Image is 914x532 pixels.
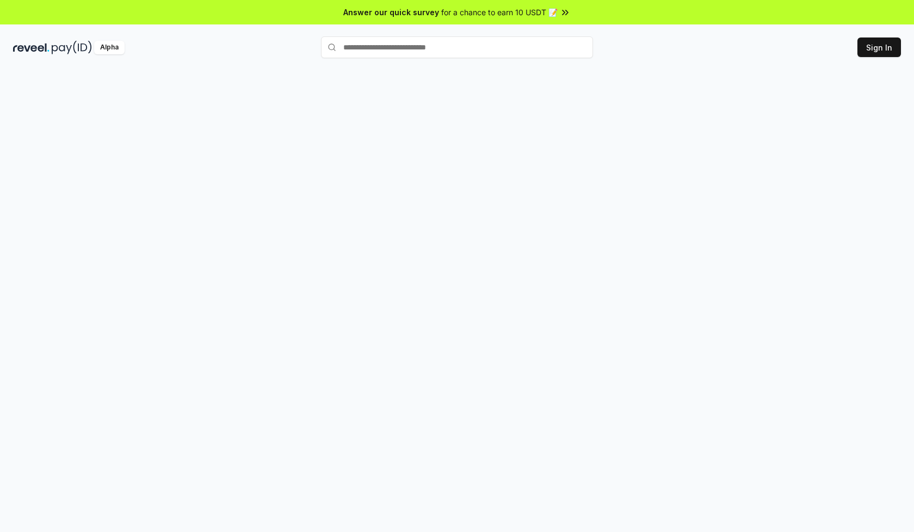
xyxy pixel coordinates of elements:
[13,41,50,54] img: reveel_dark
[52,41,92,54] img: pay_id
[441,7,558,18] span: for a chance to earn 10 USDT 📝
[857,37,901,57] button: Sign In
[94,41,125,54] div: Alpha
[343,7,439,18] span: Answer our quick survey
